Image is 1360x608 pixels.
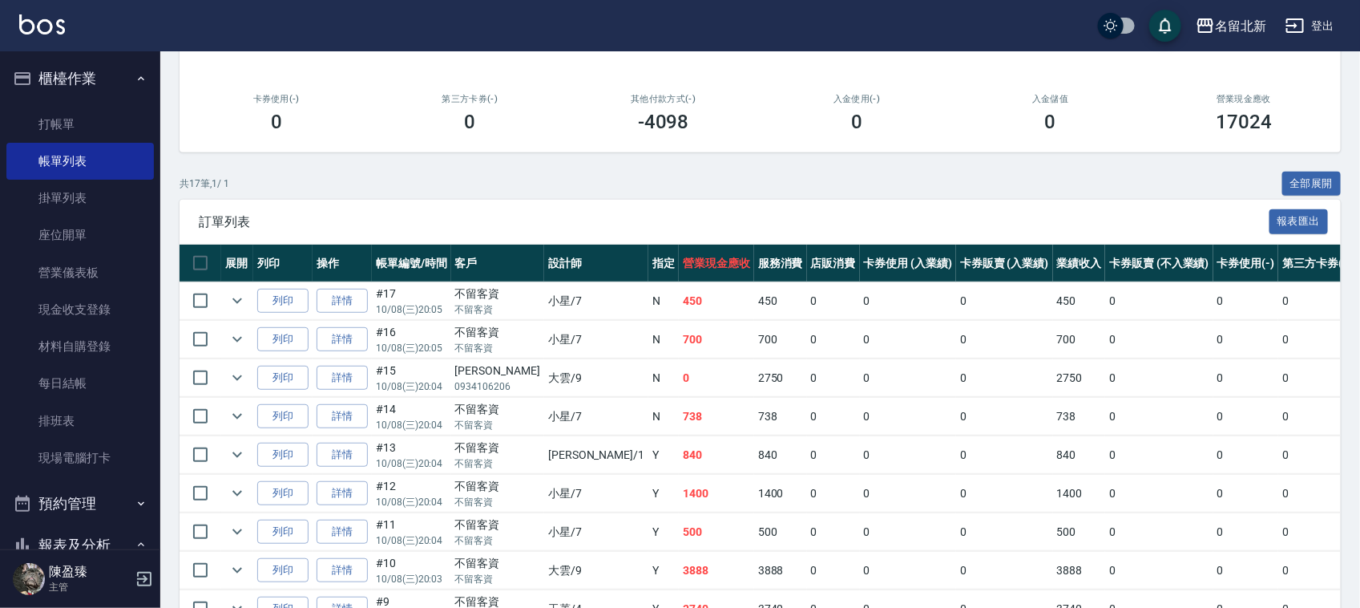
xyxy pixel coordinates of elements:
td: 700 [1053,321,1106,359]
td: 500 [679,513,754,551]
button: 列印 [257,520,309,545]
p: 10/08 (三) 20:03 [376,572,447,586]
th: 卡券使用 (入業績) [860,245,957,282]
td: 大雲 /9 [544,552,648,590]
td: 小星 /7 [544,321,648,359]
a: 詳情 [317,289,368,314]
td: 2750 [754,359,807,397]
td: 3888 [679,552,754,590]
td: 0 [860,398,957,436]
a: 詳情 [317,327,368,352]
button: expand row [225,289,249,313]
button: 報表匯出 [1269,209,1329,234]
td: 840 [754,436,807,474]
button: 列印 [257,289,309,314]
td: 0 [807,475,860,513]
td: 0 [1213,436,1279,474]
a: 材料自購登錄 [6,328,154,365]
p: 不留客資 [455,533,540,548]
td: 500 [754,513,807,551]
div: 不留客資 [455,517,540,533]
td: 0 [1213,513,1279,551]
td: 0 [807,552,860,590]
td: #17 [372,282,451,320]
a: 詳情 [317,404,368,429]
button: expand row [225,404,249,428]
td: 0 [807,436,860,474]
td: #14 [372,398,451,436]
td: 1400 [754,475,807,513]
button: 櫃檯作業 [6,58,154,99]
div: 不留客資 [455,286,540,302]
a: 掛單列表 [6,180,154,217]
td: 大雲 /9 [544,359,648,397]
th: 服務消費 [754,245,807,282]
td: 0 [1278,321,1355,359]
th: 客戶 [451,245,544,282]
td: 1400 [1053,475,1106,513]
td: 0 [860,475,957,513]
td: 0 [1213,398,1279,436]
td: [PERSON_NAME] /1 [544,436,648,474]
td: N [648,321,679,359]
a: 每日結帳 [6,365,154,402]
td: 1400 [679,475,754,513]
img: Person [13,563,45,595]
td: 3888 [754,552,807,590]
div: [PERSON_NAME] [455,363,540,379]
button: expand row [225,481,249,505]
h2: 入金使用(-) [780,94,935,104]
button: 列印 [257,404,309,429]
td: 0 [1105,282,1213,320]
td: #12 [372,475,451,513]
h3: 0 [464,111,475,133]
td: 0 [1213,282,1279,320]
th: 店販消費 [807,245,860,282]
h5: 陳盈臻 [49,564,131,580]
td: Y [648,436,679,474]
th: 業績收入 [1053,245,1106,282]
td: 0 [956,398,1053,436]
td: 0 [1278,475,1355,513]
div: 名留北新 [1215,16,1266,36]
td: 738 [1053,398,1106,436]
button: 報表及分析 [6,525,154,566]
a: 詳情 [317,520,368,545]
td: 0 [807,398,860,436]
td: 0 [956,513,1053,551]
td: 738 [754,398,807,436]
td: 小星 /7 [544,398,648,436]
p: 10/08 (三) 20:05 [376,302,447,317]
td: N [648,282,679,320]
p: 0934106206 [455,379,540,394]
div: 不留客資 [455,440,540,456]
p: 共 17 筆, 1 / 1 [180,176,229,191]
h2: 卡券使用(-) [199,94,354,104]
button: 列印 [257,443,309,468]
a: 詳情 [317,558,368,583]
td: 0 [1105,321,1213,359]
td: 0 [1105,436,1213,474]
th: 卡券使用(-) [1213,245,1279,282]
th: 操作 [313,245,372,282]
td: #10 [372,552,451,590]
td: 0 [860,436,957,474]
td: 0 [1278,398,1355,436]
div: 不留客資 [455,478,540,495]
button: expand row [225,327,249,351]
td: 0 [956,436,1053,474]
a: 打帳單 [6,106,154,143]
p: 10/08 (三) 20:04 [376,379,447,394]
td: 0 [1278,513,1355,551]
button: expand row [225,443,249,467]
th: 卡券販賣 (入業績) [956,245,1053,282]
button: expand row [225,366,249,390]
a: 詳情 [317,366,368,391]
th: 營業現金應收 [679,245,754,282]
td: #15 [372,359,451,397]
td: 0 [1213,475,1279,513]
td: N [648,398,679,436]
a: 營業儀表板 [6,254,154,291]
button: 全部展開 [1282,172,1342,197]
th: 設計師 [544,245,648,282]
